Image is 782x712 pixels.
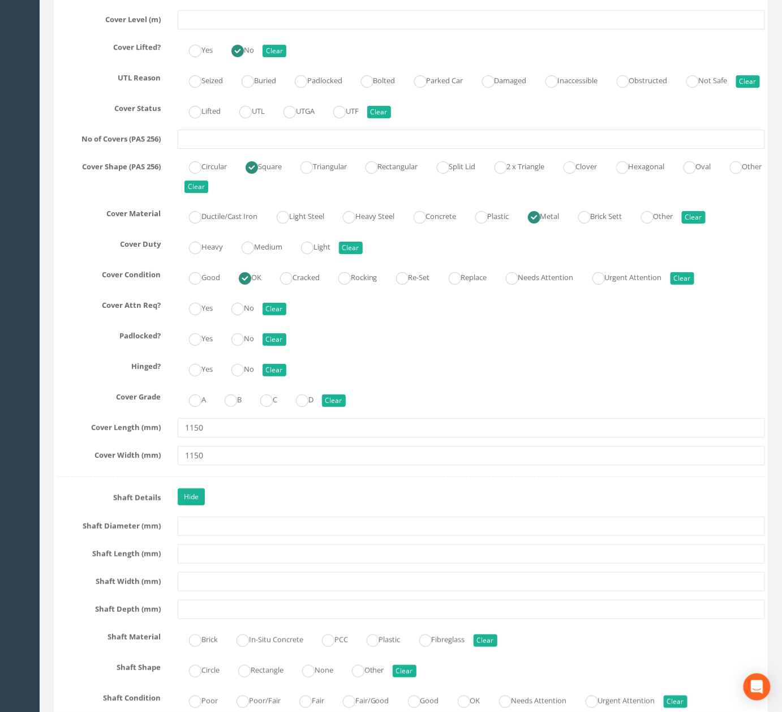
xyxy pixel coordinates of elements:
label: Cover Level (m) [48,10,169,25]
label: Shaft Diameter (mm) [48,517,169,531]
label: Cover Condition [48,265,169,280]
a: Hide [178,488,205,505]
label: Buried [230,71,276,88]
label: Fibreglass [408,630,465,647]
label: Hexagonal [605,157,665,174]
label: Parked Car [403,71,463,88]
label: Cover Status [48,99,169,114]
label: Light [290,238,330,254]
label: Other [630,207,673,224]
label: Inaccessible [534,71,598,88]
label: Seized [178,71,223,88]
label: In-Situ Concrete [225,630,303,647]
label: Brick Sett [567,207,622,224]
label: No [220,41,254,57]
label: Cover Duty [48,235,169,250]
label: Rectangle [227,661,283,677]
label: Cover Lifted? [48,38,169,53]
button: Clear [671,272,694,285]
div: Open Intercom Messenger [744,674,771,701]
label: No [220,329,254,346]
button: Clear [664,696,688,708]
label: Obstructed [605,71,668,88]
label: Brick [178,630,218,647]
label: Shaft Shape [48,658,169,673]
label: UTGA [272,102,315,118]
label: Plastic [464,207,509,224]
label: D [285,391,313,407]
label: Re-Set [385,268,430,285]
button: Clear [263,45,286,57]
label: OK [227,268,261,285]
label: 2 x Triangle [483,157,545,174]
label: No of Covers (PAS 256) [48,130,169,144]
label: Hinged? [48,357,169,372]
label: Other [719,157,762,174]
label: Shaft Length (mm) [48,544,169,559]
label: Poor [178,692,218,708]
label: OK [446,692,480,708]
label: Urgent Attention [581,268,662,285]
label: Heavy [178,238,223,254]
button: Clear [367,106,391,118]
label: Ductile/Cast Iron [178,207,258,224]
label: None [291,661,333,677]
label: No [220,360,254,376]
button: Clear [184,181,208,193]
label: Cover Shape (PAS 256) [48,157,169,172]
label: Cracked [269,268,320,285]
label: Needs Attention [488,692,567,708]
button: Clear [474,634,497,647]
label: Yes [178,360,213,376]
label: Cover Grade [48,388,169,402]
label: Cover Material [48,204,169,219]
button: Clear [339,242,363,254]
label: Circular [178,157,227,174]
label: B [213,391,242,407]
button: Clear [263,303,286,315]
label: Fair/Good [332,692,389,708]
label: Metal [517,207,560,224]
label: Heavy Steel [332,207,395,224]
label: Damaged [471,71,527,88]
label: Poor/Fair [225,692,281,708]
label: Yes [178,41,213,57]
button: Clear [682,211,706,224]
label: Good [397,692,439,708]
label: Needs Attention [495,268,574,285]
label: Shaft Condition [48,689,169,704]
label: Light Steel [265,207,324,224]
label: C [249,391,277,407]
button: Clear [736,75,760,88]
label: Square [234,157,282,174]
label: Cover Width (mm) [48,446,169,461]
label: UTF [322,102,359,118]
label: Oval [672,157,711,174]
label: Cover Attn Req? [48,296,169,311]
label: UTL Reason [48,68,169,83]
button: Clear [263,364,286,376]
label: Not Safe [675,71,728,88]
label: Shaft Details [48,488,169,503]
button: Clear [263,333,286,346]
label: PCC [311,630,348,647]
label: Triangular [289,157,347,174]
label: Padlocked? [48,327,169,341]
label: Shaft Material [48,628,169,642]
button: Clear [322,394,346,407]
label: Shaft Width (mm) [48,572,169,587]
label: Replace [437,268,487,285]
label: Other [341,661,384,677]
label: Yes [178,329,213,346]
label: Split Lid [426,157,476,174]
label: Concrete [402,207,457,224]
label: Clover [552,157,598,174]
label: Rectangular [354,157,418,174]
label: Lifted [178,102,221,118]
label: Bolted [350,71,396,88]
label: Cover Length (mm) [48,418,169,433]
label: Plastic [355,630,401,647]
button: Clear [393,665,416,677]
label: Fair [288,692,324,708]
label: Padlocked [283,71,342,88]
